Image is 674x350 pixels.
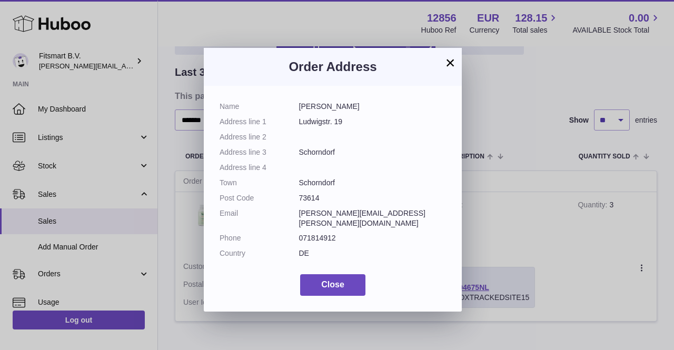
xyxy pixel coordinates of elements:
[220,163,299,173] dt: Address line 4
[220,233,299,243] dt: Phone
[299,248,447,258] dd: DE
[299,208,447,228] dd: [PERSON_NAME][EMAIL_ADDRESS][PERSON_NAME][DOMAIN_NAME]
[220,147,299,157] dt: Address line 3
[220,117,299,127] dt: Address line 1
[300,274,365,296] button: Close
[299,178,447,188] dd: Schorndorf
[299,147,447,157] dd: Schorndorf
[299,233,447,243] dd: 071814912
[299,117,447,127] dd: Ludwigstr. 19
[220,208,299,228] dt: Email
[220,58,446,75] h3: Order Address
[220,132,299,142] dt: Address line 2
[220,102,299,112] dt: Name
[321,280,344,289] span: Close
[299,193,447,203] dd: 73614
[444,56,457,69] button: ×
[220,178,299,188] dt: Town
[220,248,299,258] dt: Country
[220,193,299,203] dt: Post Code
[299,102,447,112] dd: [PERSON_NAME]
